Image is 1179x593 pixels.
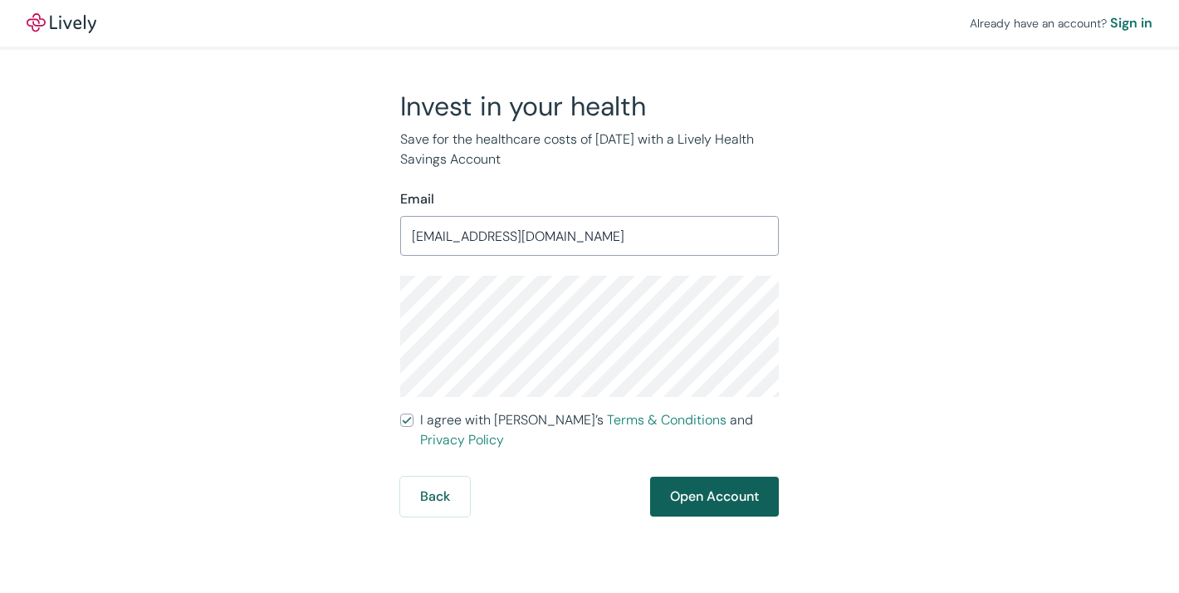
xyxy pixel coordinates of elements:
[27,13,96,33] a: LivelyLively
[420,431,504,448] a: Privacy Policy
[400,477,470,517] button: Back
[607,411,726,429] a: Terms & Conditions
[400,189,434,209] label: Email
[1110,13,1152,33] a: Sign in
[970,13,1152,33] div: Already have an account?
[400,90,779,123] h2: Invest in your health
[420,410,779,450] span: I agree with [PERSON_NAME]’s and
[400,130,779,169] p: Save for the healthcare costs of [DATE] with a Lively Health Savings Account
[27,13,96,33] img: Lively
[650,477,779,517] button: Open Account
